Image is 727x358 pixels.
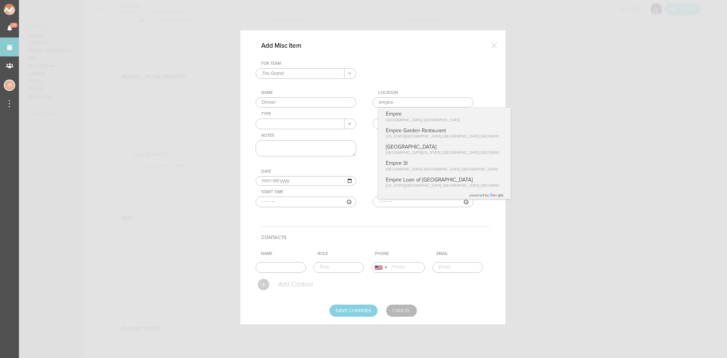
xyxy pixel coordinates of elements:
[4,80,15,91] div: Jessica Smith
[329,305,378,317] input: Save Changes
[261,169,356,174] div: Date
[314,262,364,273] input: Role
[373,197,473,207] input: ––:–– ––
[256,197,356,207] input: ––:–– ––
[386,111,503,117] p: Empire
[258,248,315,260] th: Name
[386,127,503,134] p: Empire Garden Restaurant
[386,144,503,150] p: [GEOGRAPHIC_DATA]
[315,248,371,260] th: Role
[386,150,517,155] span: [GEOGRAPHIC_DATA][US_STATE], [GEOGRAPHIC_DATA], [GEOGRAPHIC_DATA]
[386,167,498,172] span: [GEOGRAPHIC_DATA], [GEOGRAPHIC_DATA], [GEOGRAPHIC_DATA]
[261,133,356,138] div: Notes
[345,119,356,129] button: .
[258,282,313,286] a: Add Contact
[372,263,389,272] div: United States: +1
[386,118,460,122] span: [GEOGRAPHIC_DATA], [GEOGRAPHIC_DATA]
[378,90,473,95] div: Location
[434,248,490,260] th: Email
[256,69,345,78] input: Select a Team (Required)
[261,61,356,66] div: For Team
[372,248,434,260] th: Phone
[432,262,483,273] input: Email
[261,90,356,95] div: Name
[345,69,356,78] button: .
[386,160,503,166] p: Empire St
[386,177,503,183] p: Empire Loan of [GEOGRAPHIC_DATA]
[10,23,18,28] span: 23
[261,42,313,50] h4: Add Misc Item
[261,111,356,117] div: Type
[261,227,490,248] h4: Contacts
[386,183,555,188] span: [US_STATE][GEOGRAPHIC_DATA], [GEOGRAPHIC_DATA], [GEOGRAPHIC_DATA], [GEOGRAPHIC_DATA]
[371,262,425,273] input: Phone
[4,4,47,15] img: NOMAD
[386,305,417,317] a: Cancel
[261,189,356,195] div: Start Time
[277,281,313,288] p: Add Contact
[386,134,555,139] span: [US_STATE][GEOGRAPHIC_DATA], [GEOGRAPHIC_DATA], [GEOGRAPHIC_DATA], [GEOGRAPHIC_DATA]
